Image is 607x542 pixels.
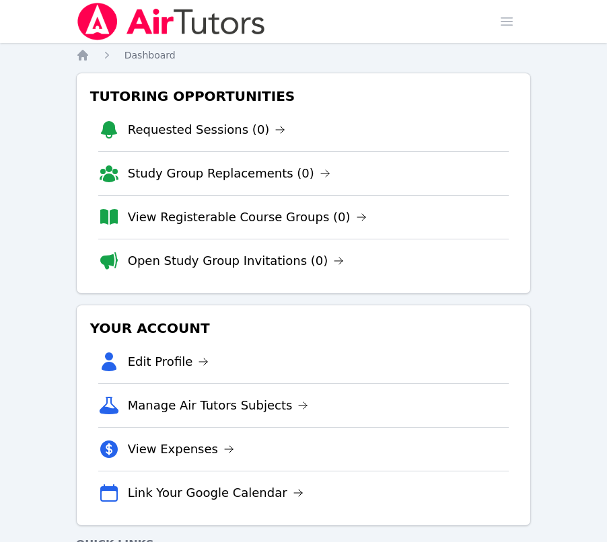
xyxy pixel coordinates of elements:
[128,164,330,183] a: Study Group Replacements (0)
[128,440,234,459] a: View Expenses
[87,84,520,108] h3: Tutoring Opportunities
[128,120,286,139] a: Requested Sessions (0)
[128,396,309,415] a: Manage Air Tutors Subjects
[128,352,209,371] a: Edit Profile
[128,483,303,502] a: Link Your Google Calendar
[76,3,266,40] img: Air Tutors
[124,48,176,62] a: Dashboard
[87,316,520,340] h3: Your Account
[128,208,367,227] a: View Registerable Course Groups (0)
[124,50,176,61] span: Dashboard
[128,251,345,270] a: Open Study Group Invitations (0)
[76,48,532,62] nav: Breadcrumb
